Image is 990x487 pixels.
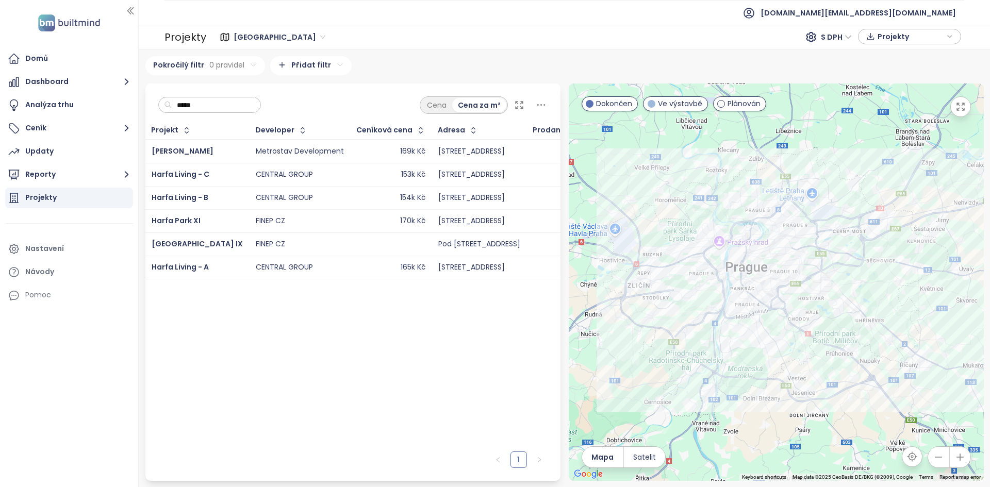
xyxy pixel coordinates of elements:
div: Ceníková cena [356,127,412,133]
span: Ve výstavbě [658,98,702,109]
div: Adresa [438,127,465,133]
div: Přidat filtr [270,56,352,75]
div: Návody [25,265,54,278]
span: Dokončen [596,98,632,109]
div: Cena za m² [452,98,506,112]
div: Pod [STREET_ADDRESS] [438,240,520,249]
div: CENTRAL GROUP [256,263,313,272]
div: Pomoc [25,289,51,301]
div: Domů [25,52,48,65]
div: FINEP CZ [256,240,285,249]
div: 154k Kč [400,193,425,203]
div: Nastavení [25,242,64,255]
a: Projekty [5,188,133,208]
span: S DPH [821,29,852,45]
div: Cena [421,98,452,112]
a: 1 [511,452,526,467]
button: Satelit [624,447,665,467]
span: left [495,457,501,463]
a: Harfa Living - C [152,169,209,179]
span: 0 pravidel [209,59,244,71]
a: Návody [5,262,133,282]
div: Pomoc [5,285,133,306]
div: Updaty [25,145,54,158]
span: Plánován [728,98,761,109]
div: Projekt [151,127,178,133]
div: [STREET_ADDRESS] [438,263,505,272]
a: Report a map error [939,474,981,480]
div: Pokročilý filtr [145,56,265,75]
button: Ceník [5,118,133,139]
span: Map data ©2025 GeoBasis-DE/BKG (©2009), Google [793,474,913,480]
span: Satelit [633,451,656,463]
span: Projekty [878,29,944,44]
div: [STREET_ADDRESS] [438,170,505,179]
span: Mapa [591,451,614,463]
a: [PERSON_NAME] [152,146,213,156]
a: Updaty [5,141,133,162]
div: 153k Kč [401,170,425,179]
div: CENTRAL GROUP [256,193,313,203]
button: Mapa [582,447,623,467]
li: Předchozí strana [490,451,506,468]
div: Projekty [164,27,206,47]
div: 169k Kč [400,147,425,156]
div: [STREET_ADDRESS] [438,216,505,226]
span: right [536,457,542,463]
a: Nastavení [5,239,133,259]
a: Domů [5,48,133,69]
a: Terms [919,474,933,480]
div: 165k Kč [401,263,425,272]
img: Google [571,467,605,481]
li: Následující strana [531,451,548,468]
button: Reporty [5,164,133,185]
div: Developer [255,127,294,133]
div: Projekty [25,191,57,204]
div: Metrostav Development [256,147,344,156]
span: [DOMAIN_NAME][EMAIL_ADDRESS][DOMAIN_NAME] [761,1,956,25]
span: Praha [234,29,325,45]
div: [STREET_ADDRESS] [438,193,505,203]
button: Dashboard [5,72,133,92]
a: Open this area in Google Maps (opens a new window) [571,467,605,481]
button: right [531,451,548,468]
a: Harfa Living - B [152,192,208,203]
div: CENTRAL GROUP [256,170,313,179]
div: FINEP CZ [256,216,285,226]
div: Analýza trhu [25,98,74,111]
button: Keyboard shortcuts [742,474,786,481]
div: 170k Kč [400,216,425,226]
div: [STREET_ADDRESS] [438,147,505,156]
a: Harfa Living - A [152,262,209,272]
a: Harfa Park XI [152,215,201,226]
button: left [490,451,506,468]
span: Prodané jednotky [533,127,600,133]
a: Analýza trhu [5,95,133,115]
a: [GEOGRAPHIC_DATA] IX [152,239,243,249]
img: logo [35,12,103,33]
div: button [864,29,955,44]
